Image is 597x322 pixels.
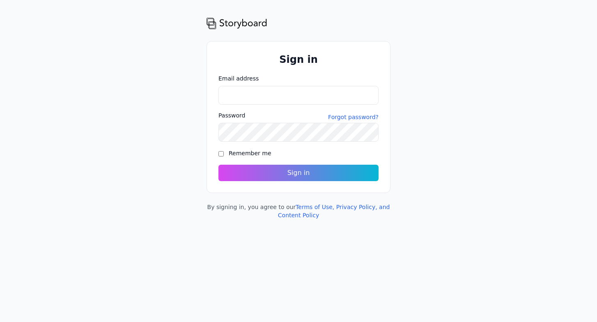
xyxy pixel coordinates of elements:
[218,111,245,120] label: Password
[278,204,390,218] a: Terms of Use, Privacy Policy, and Content Policy
[328,113,379,121] a: Forgot password?
[207,16,267,30] img: storyboard
[218,53,379,66] h1: Sign in
[218,165,379,181] button: Sign in
[218,74,379,83] label: Email address
[229,150,271,156] label: Remember me
[207,203,390,219] div: By signing in, you agree to our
